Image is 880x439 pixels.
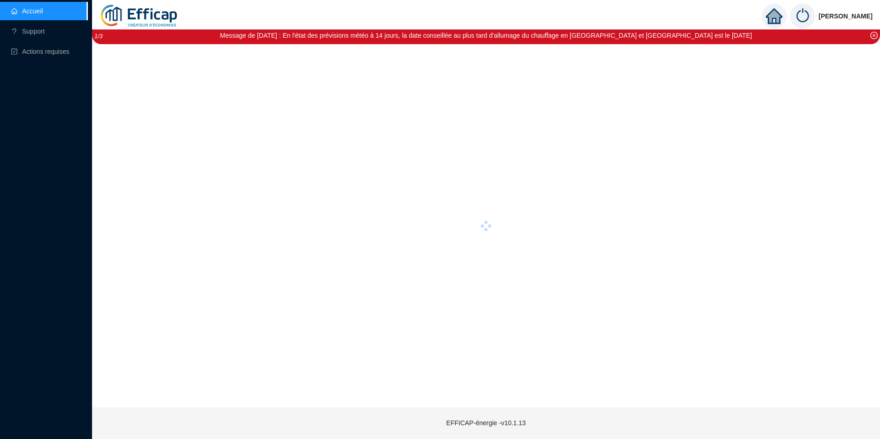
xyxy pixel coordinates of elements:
[11,28,45,35] a: questionSupport
[11,7,43,15] a: homeAccueil
[220,31,752,40] div: Message de [DATE] : En l'état des prévisions météo à 14 jours, la date conseillée au plus tard d'...
[870,32,878,39] span: close-circle
[22,48,69,55] span: Actions requises
[790,4,815,29] img: power
[766,8,782,24] span: home
[94,33,103,40] i: 1 / 3
[11,48,17,55] span: check-square
[819,1,873,31] span: [PERSON_NAME]
[446,419,526,427] span: EFFICAP-énergie - v10.1.13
